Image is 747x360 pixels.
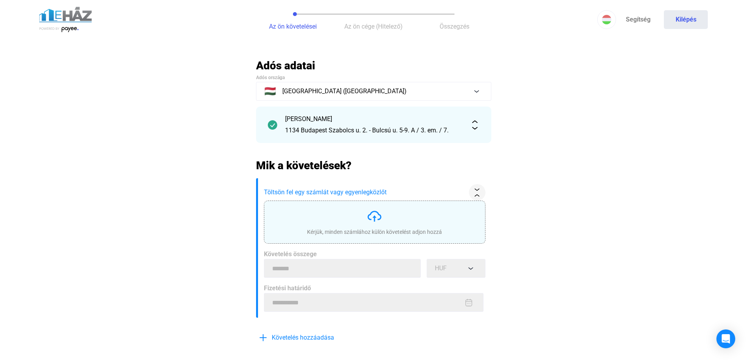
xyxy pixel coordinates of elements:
[264,250,317,258] span: Követelés összege
[427,259,485,278] button: HUF
[285,126,462,135] div: 1134 Budapest Szabolcs u. 2. - Bulcsú u. 5-9. A / 3. em. / 7.
[602,15,611,24] img: HU
[258,333,268,342] img: plus-blue
[440,23,469,30] span: Összegzés
[39,7,106,33] img: ehaz-logo
[268,120,277,130] img: checkmark-darker-green-circle
[664,10,708,29] button: Kilépés
[256,82,491,101] button: 🇭🇺[GEOGRAPHIC_DATA] ([GEOGRAPHIC_DATA])
[264,87,276,96] span: 🇭🇺
[256,329,374,346] button: plus-blueKövetelés hozzáadása
[469,184,485,201] button: collapse
[464,298,474,308] button: disabled-calendar
[256,75,285,80] span: Adós országa
[269,23,317,30] span: Az ön követelései
[597,10,616,29] button: HU
[465,298,473,307] img: disabled-calendar
[473,188,481,197] img: collapse
[285,114,462,124] div: [PERSON_NAME]
[716,329,735,348] div: Open Intercom Messenger
[307,228,442,236] div: Kérjük, minden számlához külön követelést adjon hozzá
[435,264,447,272] span: HUF
[264,188,466,197] span: Töltsön fel egy számlát vagy egyenlegközlőt
[272,333,334,342] span: Követelés hozzáadása
[367,208,382,224] img: upload-cloud
[344,23,403,30] span: Az ön cége (Hitelező)
[282,87,407,96] span: [GEOGRAPHIC_DATA] ([GEOGRAPHIC_DATA])
[264,284,311,292] span: Fizetési határidő
[256,159,491,172] h2: Mik a követelések?
[256,59,491,72] h2: Adós adatai
[470,120,480,130] img: expand
[616,10,660,29] a: Segítség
